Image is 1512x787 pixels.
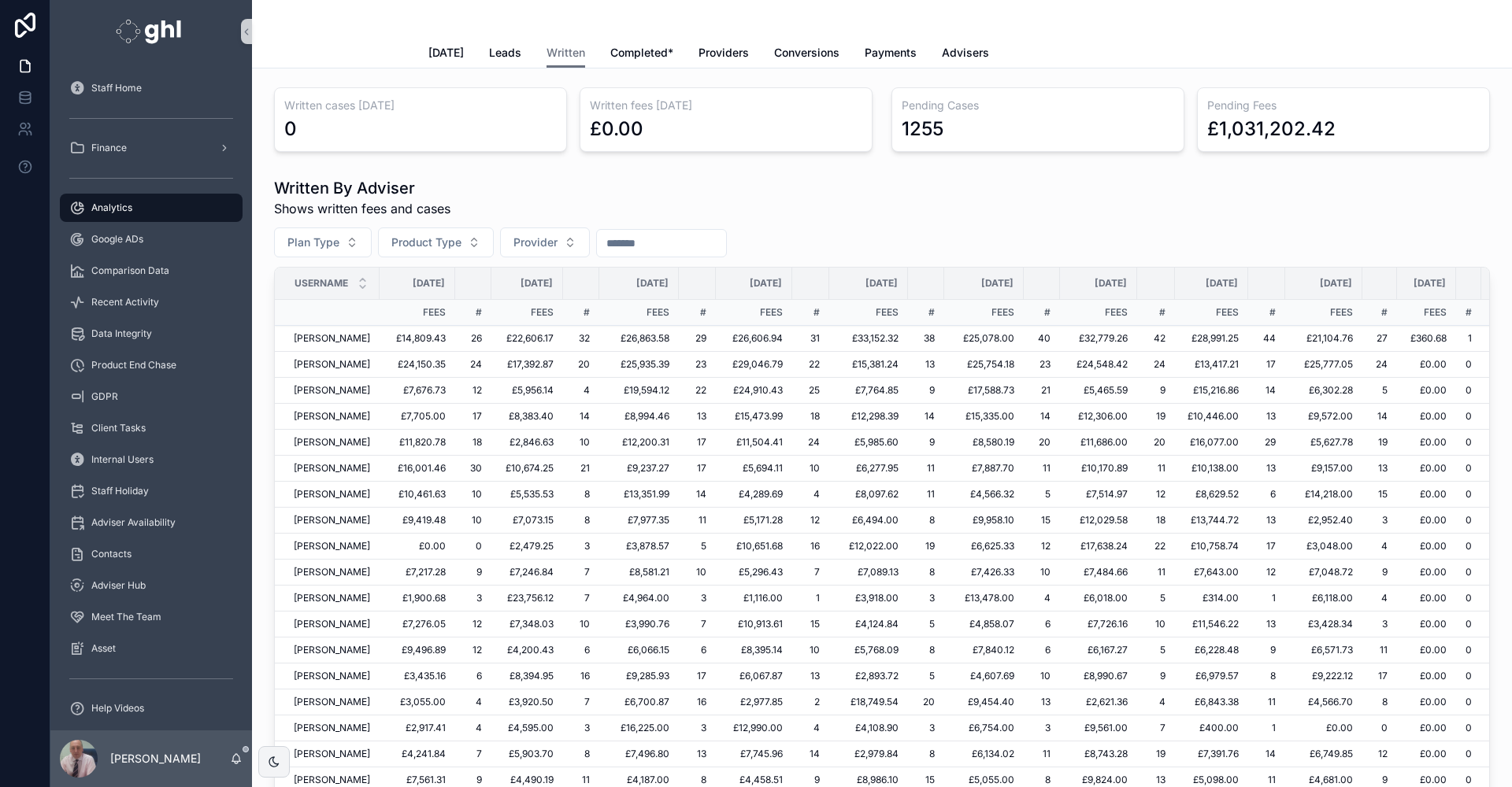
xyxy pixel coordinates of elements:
a: Providers [699,39,749,70]
span: Product Type [391,235,461,250]
td: £8,383.40 [491,404,563,430]
td: 11 [908,456,944,482]
td: [PERSON_NAME] [275,456,380,482]
span: Product End Chase [91,359,176,371]
a: Adviser Availability [60,508,243,537]
td: 21 [1024,378,1060,404]
td: £7,887.70 [944,456,1024,482]
td: £9,958.10 [944,508,1024,534]
td: £9,419.48 [380,508,455,534]
td: 5 [679,534,716,560]
td: £24,150.35 [380,352,455,378]
td: £12,306.00 [1060,404,1137,430]
td: 10 [679,560,716,586]
td: 8 [563,508,599,534]
td: 13 [1248,456,1285,482]
td: Fees [1175,300,1248,326]
span: Plan Type [287,235,339,250]
td: # [1456,300,1481,326]
td: 11 [1137,456,1175,482]
span: Help Videos [91,702,144,715]
a: Conversions [774,39,839,70]
span: Provider [513,235,558,250]
td: £0.00 [1397,404,1456,430]
span: Completed* [610,45,673,61]
td: £5,171.28 [716,508,792,534]
td: £7,764.85 [829,378,908,404]
td: 21 [563,456,599,482]
td: 12 [1137,482,1175,508]
td: 26 [455,326,491,352]
h3: Pending Fees [1207,98,1480,113]
td: 14 [1362,404,1397,430]
span: [DATE] [521,277,553,290]
td: 9 [908,378,944,404]
td: 17 [1248,352,1285,378]
td: £10,758.74 [1175,534,1248,560]
span: Finance [91,142,127,154]
td: £7,676.73 [380,378,455,404]
td: 17 [679,456,716,482]
td: [PERSON_NAME] [275,378,380,404]
td: 27 [1362,326,1397,352]
td: 32 [563,326,599,352]
td: 0 [1456,352,1481,378]
td: £10,170.89 [1060,456,1137,482]
td: £5,296.43 [716,560,792,586]
td: £14,218.00 [1285,482,1362,508]
td: 0 [455,534,491,560]
td: 13 [679,404,716,430]
td: £0.00 [1397,456,1456,482]
span: Google ADs [91,233,143,246]
span: Data Integrity [91,327,152,340]
td: 31 [792,326,829,352]
div: 0 [284,116,297,142]
h3: Pending Cases [902,98,1174,113]
td: £24,910.43 [716,378,792,404]
span: Providers [699,45,749,61]
td: 4 [792,482,829,508]
td: £10,651.68 [716,534,792,560]
td: 18 [1137,508,1175,534]
td: £15,473.99 [716,404,792,430]
div: £0.00 [590,116,643,142]
td: 10 [792,456,829,482]
span: Analytics [91,201,132,214]
span: Leads [489,45,521,61]
td: £8,581.21 [599,560,679,586]
td: 42 [1137,326,1175,352]
h3: Written cases [DATE] [284,98,557,113]
span: Written [547,45,585,61]
td: 11 [679,508,716,534]
td: £25,777.05 [1285,352,1362,378]
td: 14 [908,404,944,430]
td: £5,985.60 [829,430,908,456]
a: Written [547,39,585,68]
td: £7,217.28 [380,560,455,586]
td: £0.00 [1397,378,1456,404]
td: 9 [1137,378,1175,404]
span: [DATE] [428,45,464,61]
td: 12 [455,378,491,404]
td: £8,580.19 [944,430,1024,456]
td: £17,588.73 [944,378,1024,404]
td: 4 [563,378,599,404]
td: £0.00 [1397,352,1456,378]
td: £7,705.00 [380,404,455,430]
a: Completed* [610,39,673,70]
td: £7,514.97 [1060,482,1137,508]
td: £360.68 [1397,326,1456,352]
a: Product End Chase [60,351,243,379]
td: £5,956.14 [491,378,563,404]
td: 29 [1248,430,1285,456]
td: [PERSON_NAME] [275,482,380,508]
td: £2,952.40 [1285,508,1362,534]
td: 11 [1024,456,1060,482]
td: 0 [1456,456,1481,482]
a: Data Integrity [60,320,243,348]
td: £0.00 [380,534,455,560]
div: 1255 [902,116,943,142]
h3: Written fees [DATE] [590,98,862,113]
span: GDPR [91,390,118,403]
td: 6 [1248,482,1285,508]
